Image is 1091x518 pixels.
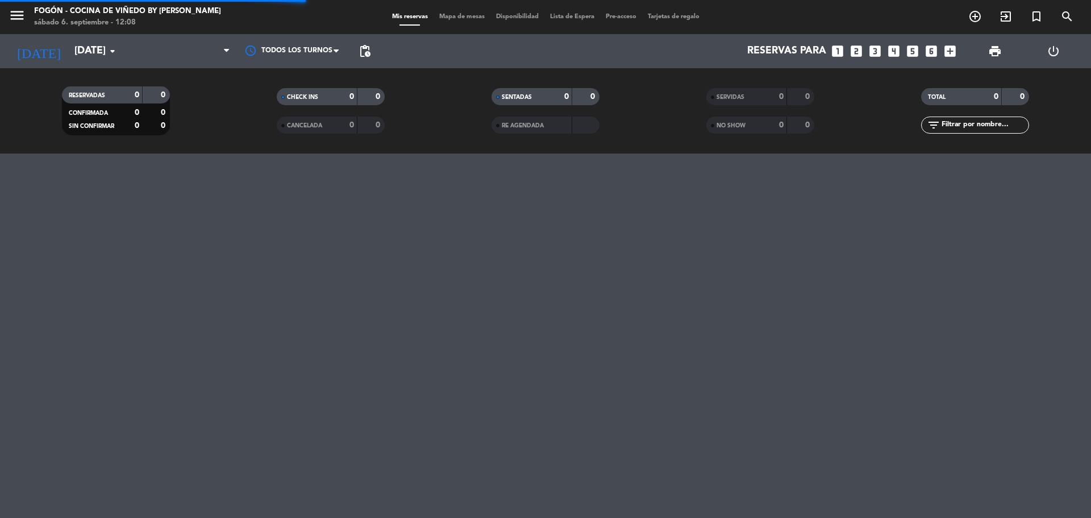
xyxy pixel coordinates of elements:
div: LOG OUT [1024,34,1082,68]
div: Fogón - Cocina de viñedo by [PERSON_NAME] [34,6,221,17]
i: looks_4 [886,44,901,59]
span: SERVIDAS [717,94,744,100]
span: Tarjetas de regalo [642,14,705,20]
strong: 0 [349,93,354,101]
strong: 0 [1020,93,1027,101]
strong: 0 [805,121,812,129]
strong: 0 [135,91,139,99]
span: TOTAL [928,94,946,100]
i: looks_3 [868,44,882,59]
strong: 0 [779,93,784,101]
i: looks_two [849,44,864,59]
strong: 0 [135,122,139,130]
i: arrow_drop_down [106,44,119,58]
span: Mapa de mesas [434,14,490,20]
strong: 0 [564,93,569,101]
i: power_settings_new [1047,44,1060,58]
strong: 0 [161,91,168,99]
span: NO SHOW [717,123,746,129]
i: add_box [943,44,957,59]
strong: 0 [590,93,597,101]
i: filter_list [927,118,940,132]
strong: 0 [805,93,812,101]
span: Pre-acceso [600,14,642,20]
input: Filtrar por nombre... [940,119,1028,131]
span: SENTADAS [502,94,532,100]
i: exit_to_app [999,10,1013,23]
i: looks_5 [905,44,920,59]
span: pending_actions [358,44,372,58]
span: SIN CONFIRMAR [69,123,114,129]
strong: 0 [376,121,382,129]
i: [DATE] [9,39,69,64]
span: Reservas para [747,45,826,57]
strong: 0 [161,122,168,130]
button: menu [9,7,26,28]
span: CANCELADA [287,123,322,129]
i: add_circle_outline [968,10,982,23]
strong: 0 [376,93,382,101]
div: sábado 6. septiembre - 12:08 [34,17,221,28]
i: search [1060,10,1074,23]
i: turned_in_not [1030,10,1043,23]
strong: 0 [779,121,784,129]
strong: 0 [349,121,354,129]
span: Lista de Espera [544,14,600,20]
i: menu [9,7,26,24]
span: CONFIRMADA [69,110,108,116]
span: RE AGENDADA [502,123,544,129]
strong: 0 [135,109,139,117]
i: looks_one [830,44,845,59]
span: CHECK INS [287,94,318,100]
strong: 0 [161,109,168,117]
i: looks_6 [924,44,939,59]
span: Disponibilidad [490,14,544,20]
span: Mis reservas [386,14,434,20]
span: RESERVADAS [69,93,105,98]
span: print [988,44,1002,58]
strong: 0 [994,93,998,101]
